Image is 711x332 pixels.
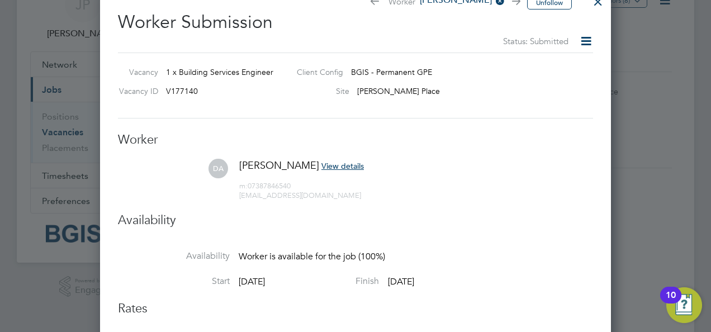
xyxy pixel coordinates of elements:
[388,276,414,287] span: [DATE]
[118,2,593,48] h2: Worker Submission
[239,181,291,191] span: 07387846540
[239,276,265,287] span: [DATE]
[321,161,364,171] span: View details
[357,86,440,96] span: [PERSON_NAME] Place
[166,86,198,96] span: V177140
[267,276,379,287] label: Finish
[208,159,228,178] span: DA
[118,250,230,262] label: Availability
[288,67,343,77] label: Client Config
[118,301,593,317] h3: Rates
[351,67,432,77] span: BGIS - Permanent GPE
[239,251,385,262] span: Worker is available for the job (100%)
[113,67,158,77] label: Vacancy
[666,295,676,310] div: 10
[113,86,158,96] label: Vacancy ID
[118,212,593,229] h3: Availability
[118,276,230,287] label: Start
[239,181,248,191] span: m:
[666,287,702,323] button: Open Resource Center, 10 new notifications
[288,86,349,96] label: Site
[239,191,361,200] span: [EMAIL_ADDRESS][DOMAIN_NAME]
[118,132,593,148] h3: Worker
[166,67,273,77] span: 1 x Building Services Engineer
[503,36,568,46] span: Status: Submitted
[239,159,319,172] span: [PERSON_NAME]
